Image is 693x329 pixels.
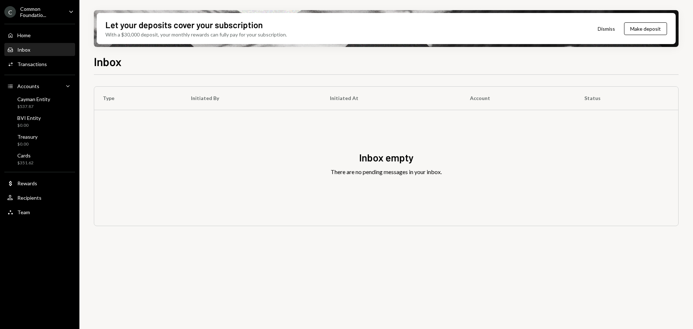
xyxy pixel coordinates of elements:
[4,79,75,92] a: Accounts
[17,104,50,110] div: $537.87
[461,87,576,110] th: Account
[17,195,42,201] div: Recipients
[17,115,41,121] div: BVI Entity
[17,209,30,215] div: Team
[105,19,263,31] div: Let your deposits cover your subscription
[4,94,75,111] a: Cayman Entity$537.87
[4,191,75,204] a: Recipients
[17,134,38,140] div: Treasury
[17,32,31,38] div: Home
[94,87,182,110] th: Type
[4,113,75,130] a: BVI Entity$0.00
[17,47,30,53] div: Inbox
[17,83,39,89] div: Accounts
[4,150,75,168] a: Cards$351.62
[4,205,75,218] a: Team
[576,87,678,110] th: Status
[17,122,41,129] div: $0.00
[17,141,38,147] div: $0.00
[17,180,37,186] div: Rewards
[20,6,63,18] div: Common Foundatio...
[4,43,75,56] a: Inbox
[4,29,75,42] a: Home
[17,160,34,166] div: $351.62
[4,177,75,190] a: Rewards
[182,87,321,110] th: Initiated By
[17,152,34,159] div: Cards
[359,151,414,165] div: Inbox empty
[105,31,287,38] div: With a $30,000 deposit, your monthly rewards can fully pay for your subscription.
[4,57,75,70] a: Transactions
[624,22,667,35] button: Make deposit
[589,20,624,37] button: Dismiss
[321,87,461,110] th: Initiated At
[331,168,442,176] div: There are no pending messages in your inbox.
[4,131,75,149] a: Treasury$0.00
[17,96,50,102] div: Cayman Entity
[94,54,122,69] h1: Inbox
[17,61,47,67] div: Transactions
[4,6,16,18] div: C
